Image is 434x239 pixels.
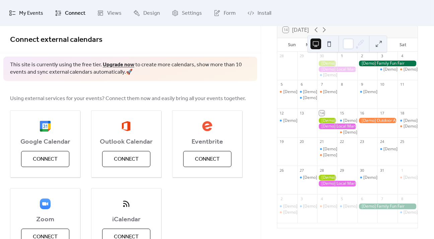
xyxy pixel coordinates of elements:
[122,121,131,132] img: outlook
[50,3,90,23] a: Connect
[323,204,373,209] div: [Demo] Seniors' Social Tea
[299,168,304,173] div: 27
[337,118,357,124] div: [Demo] Morning Yoga Bliss
[303,95,354,101] div: [Demo] Morning Yoga Bliss
[379,110,384,115] div: 17
[363,89,414,95] div: [Demo] Morning Yoga Bliss
[183,151,231,167] button: Connect
[317,181,357,186] div: [Demo] Local Market
[319,139,324,144] div: 21
[319,54,324,59] div: 30
[258,8,271,19] span: Install
[317,67,357,72] div: [Demo] Local Market
[359,82,364,87] div: 9
[277,118,297,124] div: [Demo] Morning Yoga Bliss
[209,3,241,23] a: Form
[299,82,304,87] div: 6
[279,139,284,144] div: 19
[339,139,344,144] div: 22
[10,216,80,224] span: Zoom
[91,216,161,224] span: iCalendar
[357,89,377,95] div: [Demo] Morning Yoga Bliss
[279,110,284,115] div: 12
[357,204,418,209] div: [Demo] Family Fun Fair
[317,204,337,209] div: [Demo] Seniors' Social Tea
[397,67,418,72] div: [Demo] Open Mic Night
[379,168,384,173] div: 31
[357,175,377,180] div: [Demo] Morning Yoga Bliss
[339,54,344,59] div: 1
[319,196,324,201] div: 4
[400,196,405,201] div: 8
[40,198,51,209] img: zoom
[303,204,351,209] div: [Demo] Fitness Bootcamp
[121,198,132,209] img: ical
[400,110,405,115] div: 18
[379,54,384,59] div: 3
[317,152,337,158] div: [Demo] Seniors' Social Tea
[279,196,284,201] div: 2
[337,204,357,209] div: [Demo] Morning Yoga Bliss
[299,54,304,59] div: 29
[167,3,207,23] a: Settings
[21,151,69,167] button: Connect
[40,121,51,132] img: google
[319,110,324,115] div: 14
[400,82,405,87] div: 11
[339,110,344,115] div: 15
[283,118,334,124] div: [Demo] Morning Yoga Bliss
[172,138,242,146] span: Eventbrite
[359,54,364,59] div: 2
[337,130,357,135] div: [Demo] Culinary Cooking Class
[283,38,301,52] div: Sun
[400,139,405,144] div: 25
[202,121,213,132] img: eventbrite
[359,110,364,115] div: 16
[4,3,48,23] a: My Events
[10,95,246,103] span: Using external services for your events? Connect them now and easily bring all your events together.
[323,89,373,95] div: [Demo] Seniors' Social Tea
[317,124,357,129] div: [Demo] Local Market
[103,60,134,70] a: Upgrade now
[323,72,374,78] div: [Demo] Morning Yoga Bliss
[397,210,418,215] div: [Demo] Morning Yoga Bliss
[107,8,122,19] span: Views
[357,61,418,66] div: [Demo] Family Fun Fair
[359,168,364,173] div: 30
[319,168,324,173] div: 28
[10,138,80,146] span: Google Calendar
[323,152,373,158] div: [Demo] Seniors' Social Tea
[283,204,334,209] div: [Demo] Morning Yoga Bliss
[359,139,364,144] div: 23
[279,82,284,87] div: 5
[114,155,139,163] span: Connect
[379,82,384,87] div: 10
[297,175,317,180] div: [Demo] Morning Yoga Bliss
[339,82,344,87] div: 8
[65,8,85,19] span: Connect
[377,146,397,152] div: [Demo] Morning Yoga Bliss
[339,168,344,173] div: 29
[303,175,354,180] div: [Demo] Morning Yoga Bliss
[397,124,418,129] div: [Demo] Open Mic Night
[317,175,337,180] div: [Demo] Gardening Workshop
[277,204,297,209] div: [Demo] Morning Yoga Bliss
[279,168,284,173] div: 26
[397,118,418,124] div: [Demo] Morning Yoga Bliss
[283,89,337,95] div: [Demo] Book Club Gathering
[182,8,202,19] span: Settings
[143,8,160,19] span: Design
[224,8,236,19] span: Form
[317,72,337,78] div: [Demo] Morning Yoga Bliss
[400,168,405,173] div: 1
[357,118,397,124] div: [Demo] Outdoor Adventure Day
[10,32,102,47] span: Connect external calendars
[299,110,304,115] div: 13
[195,155,220,163] span: Connect
[377,67,397,72] div: [Demo] Morning Yoga Bliss
[317,89,337,95] div: [Demo] Seniors' Social Tea
[301,38,319,52] div: Mon
[303,89,351,95] div: [Demo] Fitness Bootcamp
[277,89,297,95] div: [Demo] Book Club Gathering
[92,3,127,23] a: Views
